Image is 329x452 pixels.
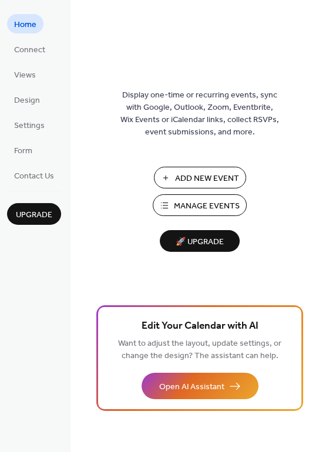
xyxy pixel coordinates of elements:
[14,145,32,157] span: Form
[7,166,61,185] a: Contact Us
[14,95,40,107] span: Design
[153,194,247,216] button: Manage Events
[14,170,54,183] span: Contact Us
[7,140,39,160] a: Form
[14,120,45,132] span: Settings
[142,318,258,335] span: Edit Your Calendar with AI
[7,90,47,109] a: Design
[14,69,36,82] span: Views
[174,200,240,212] span: Manage Events
[7,39,52,59] a: Connect
[16,209,52,221] span: Upgrade
[142,373,258,399] button: Open AI Assistant
[154,167,246,188] button: Add New Event
[160,230,240,252] button: 🚀 Upgrade
[118,336,281,364] span: Want to adjust the layout, update settings, or change the design? The assistant can help.
[120,89,279,139] span: Display one-time or recurring events, sync with Google, Outlook, Zoom, Eventbrite, Wix Events or ...
[7,203,61,225] button: Upgrade
[175,173,239,185] span: Add New Event
[167,234,233,250] span: 🚀 Upgrade
[159,381,224,393] span: Open AI Assistant
[14,19,36,31] span: Home
[7,65,43,84] a: Views
[7,14,43,33] a: Home
[14,44,45,56] span: Connect
[7,115,52,134] a: Settings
